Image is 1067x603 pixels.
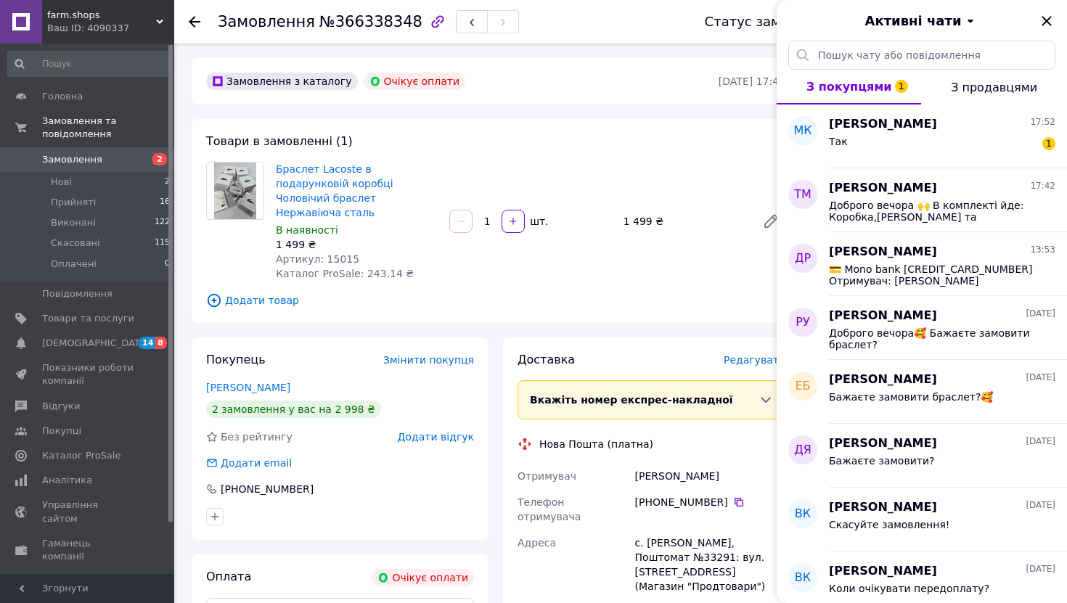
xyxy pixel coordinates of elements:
span: 2 [152,153,167,165]
time: [DATE] 17:48 [719,75,785,87]
span: Бажаєте замовити? [829,455,934,467]
button: З покупцями1 [777,70,921,104]
button: Активні чати [817,12,1026,30]
span: Нові [51,176,72,189]
span: [DATE] [1026,499,1055,512]
span: ДР [795,250,811,267]
span: Оплачені [51,258,97,271]
span: ДЯ [794,442,812,459]
span: ВК [795,506,811,522]
span: №366338348 [319,13,422,30]
div: 1 499 ₴ [618,211,751,231]
span: 14 [139,337,155,349]
span: Бажаєте замовити браслет?🥰 [829,391,993,403]
span: [PERSON_NAME] [829,180,937,197]
span: ЕБ [795,378,810,395]
span: Каталог ProSale [42,449,120,462]
div: Додати email [219,456,293,470]
div: [PHONE_NUMBER] [635,495,785,509]
span: Коли очікувати передоплату? [829,583,989,594]
span: Відгуки [42,400,80,413]
span: [PERSON_NAME] [829,435,937,452]
span: З покупцями [806,80,892,94]
span: farm.shops [47,9,156,22]
button: ВК[PERSON_NAME][DATE]Скасуйте замовлення! [777,488,1067,551]
span: Прийняті [51,196,96,209]
a: [PERSON_NAME] [206,382,290,393]
span: 1 [895,80,908,93]
span: 17:42 [1030,180,1055,192]
div: с. [PERSON_NAME], Поштомат №33291: вул. [STREET_ADDRESS] (Магазин "Продтовари") [632,530,788,599]
div: [PERSON_NAME] [632,463,788,489]
span: [DATE] [1026,563,1055,575]
span: В наявності [276,224,338,236]
span: 0 [165,258,170,271]
span: Доставка [518,353,575,366]
span: Скасовані [51,237,100,250]
button: Закрити [1038,12,1055,30]
input: Пошук [7,51,171,77]
span: Телефон отримувача [518,496,581,522]
span: Оплата [206,570,251,583]
span: Каталог ProSale: 243.14 ₴ [276,268,414,279]
span: Виконані [51,216,96,229]
span: [PERSON_NAME] [829,499,937,516]
span: ВК [795,570,811,586]
span: 17:52 [1030,116,1055,128]
button: ДЯ[PERSON_NAME][DATE]Бажаєте замовити? [777,424,1067,488]
span: Активні чати [864,12,961,30]
span: Додати відгук [398,431,474,443]
span: [PERSON_NAME] [829,563,937,580]
span: Доброго вечора 🙌 В комплекті йде: Коробка,[PERSON_NAME] та брендовий пакет✅ Бажаєте замовити? [829,200,1035,223]
span: Показники роботи компанії [42,361,134,387]
span: Додати товар [206,292,785,308]
span: Так [829,136,848,147]
span: Замовлення [42,153,102,166]
div: [PHONE_NUMBER] [219,482,315,496]
span: Редагувати [724,354,785,366]
span: Змінити покупця [383,354,474,366]
span: РУ [796,314,809,331]
span: 13:53 [1030,244,1055,256]
input: Пошук чату або повідомлення [788,41,1055,70]
span: МК [793,123,812,139]
span: Адреса [518,537,556,549]
span: Повідомлення [42,287,113,300]
span: Доброго вечора🥰 Бажаєте замовити браслет? [829,327,1035,350]
div: Замовлення з каталогу [206,73,358,90]
span: [DATE] [1026,308,1055,320]
span: Товари та послуги [42,312,134,325]
div: 2 замовлення у вас на 2 998 ₴ [206,401,381,418]
span: Покупець [206,353,266,366]
span: [DATE] [1026,435,1055,448]
span: 2 [165,176,170,189]
span: Скасуйте замовлення! [829,519,949,530]
div: Ваш ID: 4090337 [47,22,174,35]
button: ЕБ[PERSON_NAME][DATE]Бажаєте замовити браслет?🥰 [777,360,1067,424]
span: [PERSON_NAME] [829,372,937,388]
a: Браслет Lacoste в подарунковій коробці Чоловічий браслет Нержавіюча сталь [276,163,393,218]
span: 💳 Mono bank [CREDIT_CARD_NUMBER] Отримувач: [PERSON_NAME] •Передоплата 150 грн решту на пошті📦 •П... [829,263,1035,287]
span: [DEMOGRAPHIC_DATA] [42,337,150,350]
span: Товари в замовленні (1) [206,134,353,148]
div: Додати email [205,456,293,470]
span: 122 [155,216,170,229]
span: Вкажіть номер експрес-накладної [530,394,733,406]
span: [PERSON_NAME] [829,308,937,324]
span: Отримувач [518,470,576,482]
span: Без рейтингу [221,431,293,443]
span: 16 [160,196,170,209]
div: Нова Пошта (платна) [536,437,657,451]
div: 1 499 ₴ [276,237,438,252]
span: Головна [42,90,83,103]
div: Очікує оплати [372,569,474,586]
span: [PERSON_NAME] [829,116,937,133]
span: [PERSON_NAME] [829,244,937,261]
button: РУ[PERSON_NAME][DATE]Доброго вечора🥰 Бажаєте замовити браслет? [777,296,1067,360]
button: МК[PERSON_NAME]17:52Так1 [777,104,1067,168]
span: Аналітика [42,474,92,487]
span: Замовлення [218,13,315,30]
span: Артикул: 15015 [276,253,359,265]
div: шт. [526,214,549,229]
a: Редагувати [756,207,785,236]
